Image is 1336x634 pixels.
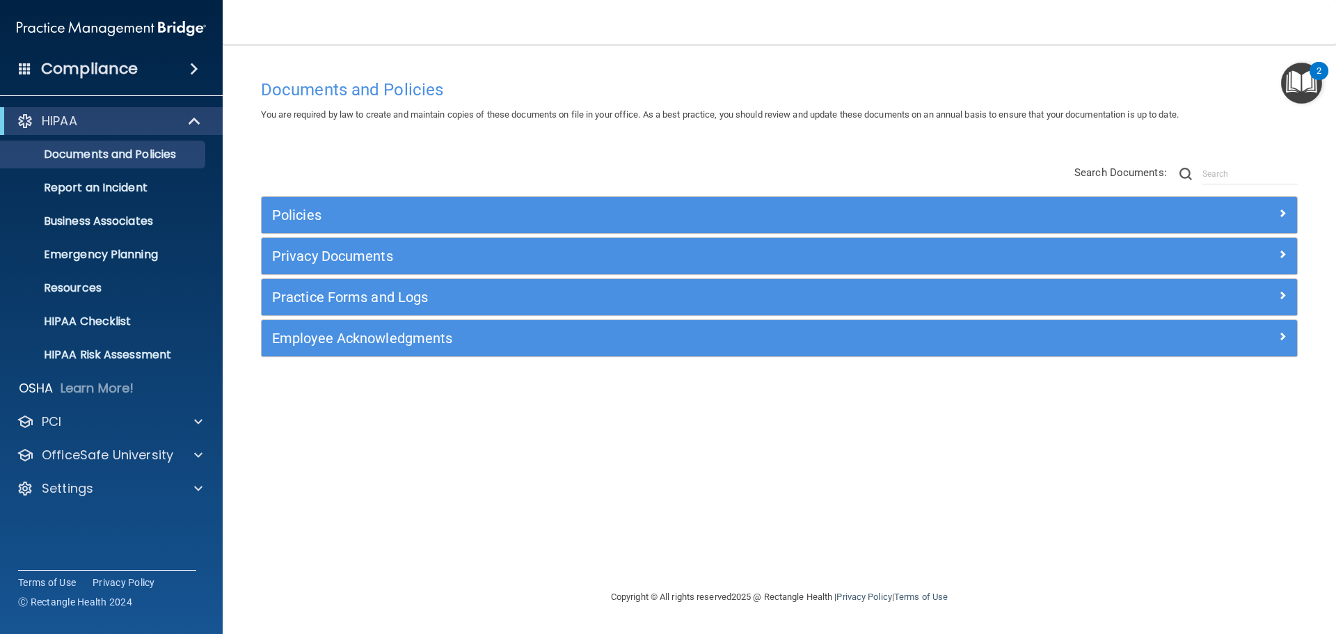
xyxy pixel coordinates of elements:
[42,447,173,463] p: OfficeSafe University
[19,380,54,397] p: OSHA
[261,81,1298,99] h4: Documents and Policies
[272,207,1028,223] h5: Policies
[272,248,1028,264] h5: Privacy Documents
[894,592,948,602] a: Terms of Use
[272,286,1287,308] a: Practice Forms and Logs
[1317,71,1321,89] div: 2
[17,447,202,463] a: OfficeSafe University
[42,480,93,497] p: Settings
[261,109,1179,120] span: You are required by law to create and maintain copies of these documents on file in your office. ...
[17,113,202,129] a: HIPAA
[42,413,61,430] p: PCI
[525,575,1033,619] div: Copyright © All rights reserved 2025 @ Rectangle Health | |
[272,204,1287,226] a: Policies
[18,595,132,609] span: Ⓒ Rectangle Health 2024
[272,290,1028,305] h5: Practice Forms and Logs
[17,413,202,430] a: PCI
[9,281,199,295] p: Resources
[9,315,199,328] p: HIPAA Checklist
[9,148,199,161] p: Documents and Policies
[9,248,199,262] p: Emergency Planning
[1281,63,1322,104] button: Open Resource Center, 2 new notifications
[272,245,1287,267] a: Privacy Documents
[272,327,1287,349] a: Employee Acknowledgments
[18,576,76,589] a: Terms of Use
[1074,166,1167,179] span: Search Documents:
[9,181,199,195] p: Report an Incident
[17,480,202,497] a: Settings
[42,113,77,129] p: HIPAA
[9,214,199,228] p: Business Associates
[836,592,891,602] a: Privacy Policy
[61,380,134,397] p: Learn More!
[1179,168,1192,180] img: ic-search.3b580494.png
[93,576,155,589] a: Privacy Policy
[41,59,138,79] h4: Compliance
[17,15,206,42] img: PMB logo
[1202,164,1298,184] input: Search
[9,348,199,362] p: HIPAA Risk Assessment
[272,331,1028,346] h5: Employee Acknowledgments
